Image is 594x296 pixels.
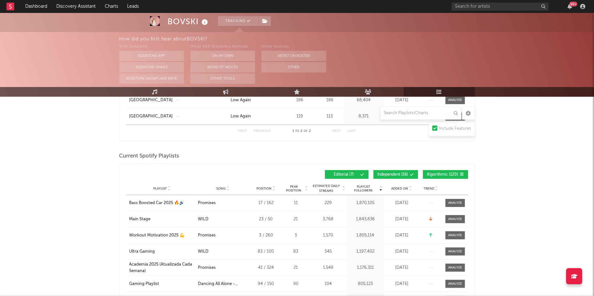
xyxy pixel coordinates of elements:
[386,97,418,104] div: [DATE]
[129,248,155,255] div: Ultra Gaming
[349,281,383,287] div: 805,123
[345,113,383,120] div: 8,371
[216,187,226,191] span: Song
[386,281,418,287] div: [DATE]
[427,173,459,177] span: Algorithmic ( 120 )
[231,97,251,104] div: Low Again
[198,248,209,255] div: WILD
[381,107,461,120] input: Search Playlists/Charts
[252,265,281,271] div: 41 / 324
[252,281,281,287] div: 94 / 150
[284,127,319,135] div: 1 2 2
[254,129,271,133] button: Previous
[452,3,549,11] input: Search for artists
[129,232,195,239] a: Workout Motivation 2025 💪
[286,113,315,120] div: 119
[238,129,247,133] button: First
[129,281,195,287] a: Gaming Playlist
[349,200,383,206] div: 1,870,105
[569,2,578,6] div: 99 +
[284,281,308,287] div: 90
[129,113,173,120] a: [GEOGRAPHIC_DATA]
[386,265,418,271] div: [DATE]
[311,200,345,206] div: 229
[129,216,151,223] div: Main Stage
[386,232,418,239] div: [DATE]
[386,248,418,255] div: [DATE]
[373,170,418,179] button: Independent(56)
[262,51,326,61] button: Artist on Roster
[231,113,251,120] div: Low Again
[284,216,308,223] div: 21
[262,43,326,51] div: Other Sources
[325,170,369,179] button: Editorial(7)
[378,173,408,177] span: Independent ( 56 )
[231,113,282,120] a: Low Again
[311,281,345,287] div: 104
[284,265,308,271] div: 21
[190,43,255,51] div: Other A&R Discovery Methods
[286,97,315,104] div: 186
[153,187,167,191] span: Playlist
[190,73,255,84] button: Other Tools
[119,62,184,72] button: Sodatone Emails
[349,248,383,255] div: 1,197,402
[198,281,248,287] div: Dancing All Alone - [PERSON_NAME] Remix
[119,73,184,84] button: Sodatone Snowflake Data
[231,97,282,104] a: Low Again
[129,261,195,274] a: Academia 2025 (Atualizada Cada Semana)
[567,4,572,9] button: 99+
[439,125,471,133] div: Include Features
[198,200,216,206] div: Promises
[318,113,342,120] div: 113
[304,130,308,133] span: of
[284,185,304,192] span: Peak Position
[129,97,173,104] div: [GEOGRAPHIC_DATA]
[424,187,434,191] span: Trend
[119,43,184,51] div: With Sodatone
[119,152,179,160] span: Current Spotify Playlists
[386,200,418,206] div: [DATE]
[252,216,281,223] div: 23 / 50
[386,216,418,223] div: [DATE]
[392,187,408,191] span: Added On
[252,232,281,239] div: 3 / 260
[198,232,216,239] div: Promises
[129,200,185,206] div: Bass Boosted Car 2025 🔥🔊
[295,130,299,133] span: to
[129,216,195,223] a: Main Stage
[311,184,341,193] span: Estimated Daily Streams
[329,173,359,177] span: Editorial ( 7 )
[345,97,383,104] div: 68,404
[318,97,342,104] div: 186
[311,232,345,239] div: 1,570
[284,248,308,255] div: 83
[252,200,281,206] div: 17 / 162
[256,187,272,191] span: Position
[190,62,255,72] button: Word Of Mouth
[262,62,326,72] button: Other
[129,281,159,287] div: Gaming Playlist
[198,216,209,223] div: WILD
[349,185,379,192] span: Playlist Followers
[284,200,308,206] div: 11
[129,248,195,255] a: Ultra Gaming
[252,248,281,255] div: 83 / 100
[311,216,345,223] div: 3,768
[349,216,383,223] div: 1,843,836
[332,129,341,133] button: Next
[190,51,255,61] button: On My Own
[119,51,184,61] button: Sodatone App
[349,265,383,271] div: 1,176,311
[168,16,210,27] div: BOVSKI
[349,232,383,239] div: 1,805,114
[311,248,345,255] div: 545
[198,265,216,271] div: Promises
[284,232,308,239] div: 3
[129,232,185,239] div: Workout Motivation 2025 💪
[348,129,356,133] button: Last
[311,265,345,271] div: 1,549
[218,16,258,26] button: Tracking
